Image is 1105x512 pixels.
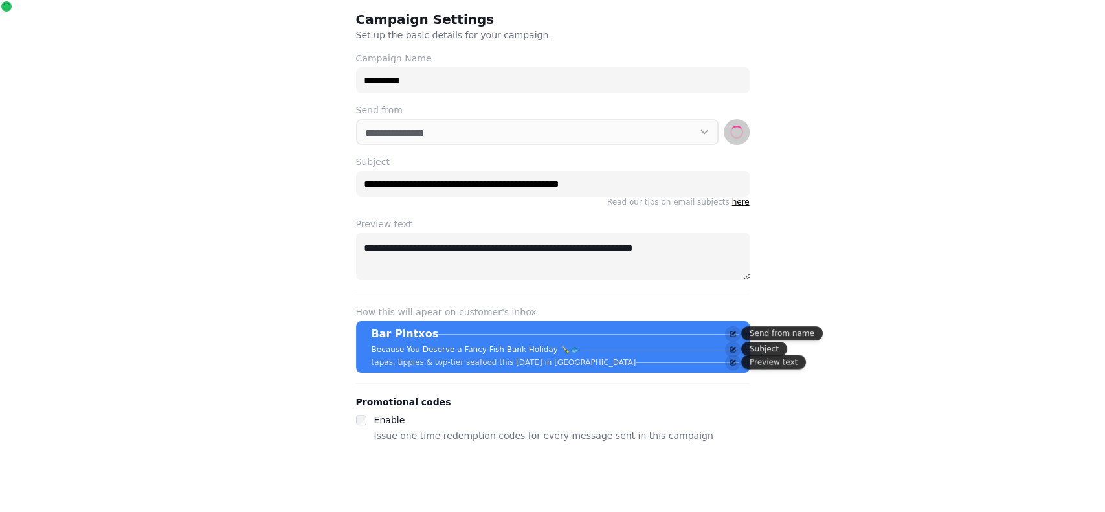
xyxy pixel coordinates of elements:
[731,197,749,206] a: here
[356,104,750,117] label: Send from
[741,342,787,356] div: Subject
[374,415,405,425] label: Enable
[356,197,750,207] p: Read our tips on email subjects
[374,428,713,443] p: Issue one time redemption codes for every message sent in this campaign
[356,394,451,410] legend: Promotional codes
[741,326,823,340] div: Send from name
[372,326,439,342] p: Bar Pintxos
[372,357,636,368] p: tapas, tipples & top-tier seafood this [DATE] in [GEOGRAPHIC_DATA]
[356,28,687,41] p: Set up the basic details for your campaign.
[372,344,580,355] p: Because You Deserve a Fancy Fish Bank Holiday 🍾🐟
[741,355,806,369] div: Preview text
[356,217,750,230] label: Preview text
[356,155,750,168] label: Subject
[356,52,750,65] label: Campaign Name
[356,306,750,318] label: How this will apear on customer's inbox
[356,10,605,28] h2: Campaign Settings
